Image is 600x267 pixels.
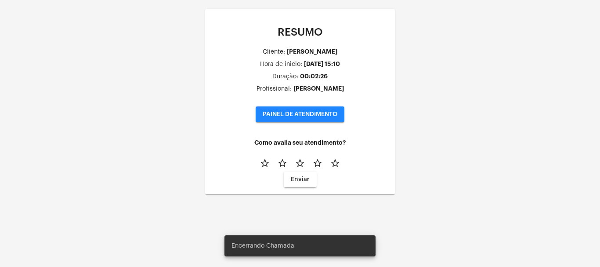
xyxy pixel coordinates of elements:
[312,158,323,168] mat-icon: star_border
[287,48,337,55] div: [PERSON_NAME]
[330,158,340,168] mat-icon: star_border
[277,158,288,168] mat-icon: star_border
[263,111,337,117] span: PAINEL DE ATENDIMENTO
[300,73,328,80] div: 00:02:26
[293,85,344,92] div: [PERSON_NAME]
[284,172,317,187] button: Enviar
[257,86,292,92] div: Profissional:
[212,26,388,38] p: RESUMO
[256,106,344,122] button: PAINEL DE ATENDIMENTO
[295,158,305,168] mat-icon: star_border
[263,49,285,55] div: Cliente:
[272,73,298,80] div: Duração:
[304,61,340,67] div: [DATE] 15:10
[212,139,388,146] h4: Como avalia seu atendimento?
[231,241,294,250] span: Encerrando Chamada
[260,61,302,68] div: Hora de inicio:
[260,158,270,168] mat-icon: star_border
[291,176,310,183] span: Enviar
